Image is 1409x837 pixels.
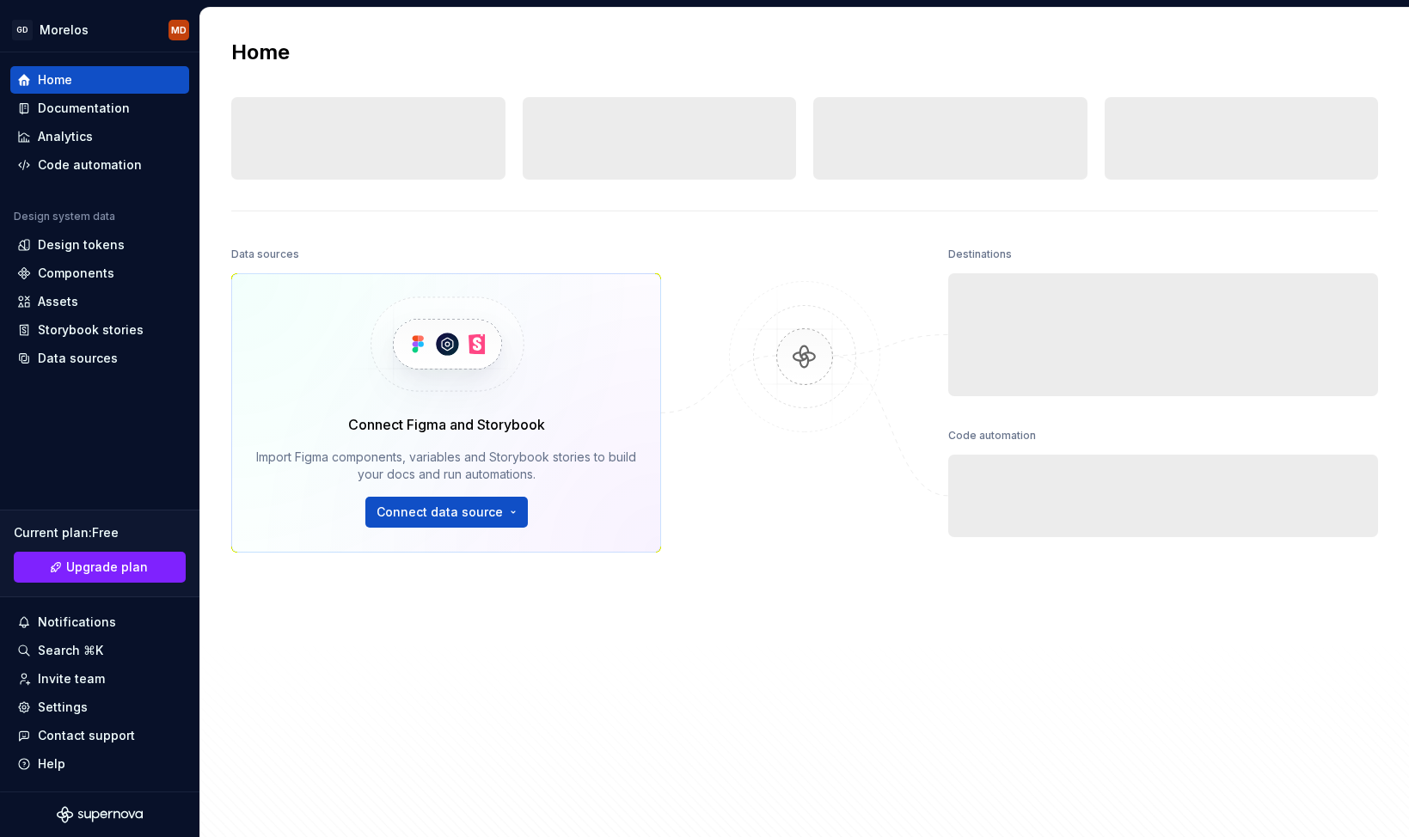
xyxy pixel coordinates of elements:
[38,350,118,367] div: Data sources
[14,552,186,583] a: Upgrade plan
[231,242,299,266] div: Data sources
[38,699,88,716] div: Settings
[348,414,545,435] div: Connect Figma and Storybook
[12,20,33,40] div: GD
[38,71,72,89] div: Home
[10,637,189,664] button: Search ⌘K
[948,424,1036,448] div: Code automation
[38,128,93,145] div: Analytics
[10,260,189,287] a: Components
[14,524,186,541] div: Current plan : Free
[14,210,115,223] div: Design system data
[256,449,636,483] div: Import Figma components, variables and Storybook stories to build your docs and run automations.
[38,293,78,310] div: Assets
[10,722,189,749] button: Contact support
[66,559,148,576] span: Upgrade plan
[10,608,189,636] button: Notifications
[38,642,103,659] div: Search ⌘K
[10,316,189,344] a: Storybook stories
[10,693,189,721] a: Settings
[3,11,196,48] button: GDMorelosMD
[10,231,189,259] a: Design tokens
[38,236,125,254] div: Design tokens
[57,806,143,823] svg: Supernova Logo
[10,66,189,94] a: Home
[38,100,130,117] div: Documentation
[10,123,189,150] a: Analytics
[10,665,189,693] a: Invite team
[10,345,189,372] a: Data sources
[948,242,1012,266] div: Destinations
[231,39,290,66] h2: Home
[10,151,189,179] a: Code automation
[38,321,144,339] div: Storybook stories
[10,95,189,122] a: Documentation
[38,727,135,744] div: Contact support
[38,156,142,174] div: Code automation
[40,21,89,39] div: Morelos
[10,750,189,778] button: Help
[38,755,65,773] div: Help
[171,23,187,37] div: MD
[38,265,114,282] div: Components
[10,288,189,315] a: Assets
[38,670,105,687] div: Invite team
[377,504,503,521] span: Connect data source
[38,614,116,631] div: Notifications
[365,497,528,528] button: Connect data source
